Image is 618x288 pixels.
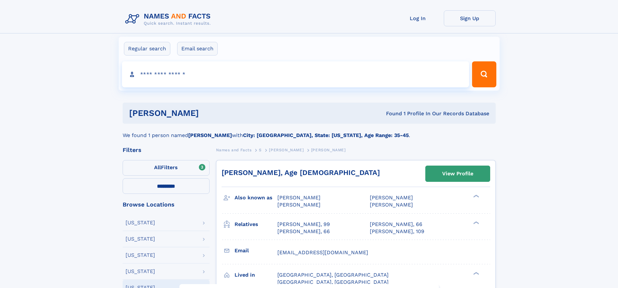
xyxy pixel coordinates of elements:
[177,42,218,56] label: Email search
[216,146,252,154] a: Names and Facts
[277,272,389,278] span: [GEOGRAPHIC_DATA], [GEOGRAPHIC_DATA]
[123,124,496,139] div: We found 1 person named with .
[370,202,413,208] span: [PERSON_NAME]
[222,169,380,177] a: [PERSON_NAME], Age [DEMOGRAPHIC_DATA]
[426,166,490,182] a: View Profile
[126,220,155,225] div: [US_STATE]
[129,109,293,117] h1: [PERSON_NAME]
[277,279,389,285] span: [GEOGRAPHIC_DATA], [GEOGRAPHIC_DATA]
[472,271,479,275] div: ❯
[123,160,210,176] label: Filters
[126,253,155,258] div: [US_STATE]
[442,166,473,181] div: View Profile
[122,61,469,87] input: search input
[472,220,479,225] div: ❯
[444,10,496,26] a: Sign Up
[277,202,321,208] span: [PERSON_NAME]
[123,10,216,28] img: Logo Names and Facts
[259,146,262,154] a: S
[277,228,330,235] a: [PERSON_NAME], 66
[292,110,489,117] div: Found 1 Profile In Our Records Database
[311,148,346,152] span: [PERSON_NAME]
[277,249,368,256] span: [EMAIL_ADDRESS][DOMAIN_NAME]
[269,146,304,154] a: [PERSON_NAME]
[370,194,413,201] span: [PERSON_NAME]
[235,192,277,203] h3: Also known as
[124,42,170,56] label: Regular search
[472,194,479,198] div: ❯
[123,202,210,207] div: Browse Locations
[243,132,409,138] b: City: [GEOGRAPHIC_DATA], State: [US_STATE], Age Range: 35-45
[188,132,232,138] b: [PERSON_NAME]
[472,61,496,87] button: Search Button
[154,164,161,170] span: All
[277,221,330,228] a: [PERSON_NAME], 99
[370,228,424,235] a: [PERSON_NAME], 109
[392,10,444,26] a: Log In
[259,148,262,152] span: S
[370,221,422,228] a: [PERSON_NAME], 66
[126,236,155,242] div: [US_STATE]
[269,148,304,152] span: [PERSON_NAME]
[235,219,277,230] h3: Relatives
[277,194,321,201] span: [PERSON_NAME]
[235,245,277,256] h3: Email
[235,269,277,281] h3: Lived in
[126,269,155,274] div: [US_STATE]
[123,147,210,153] div: Filters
